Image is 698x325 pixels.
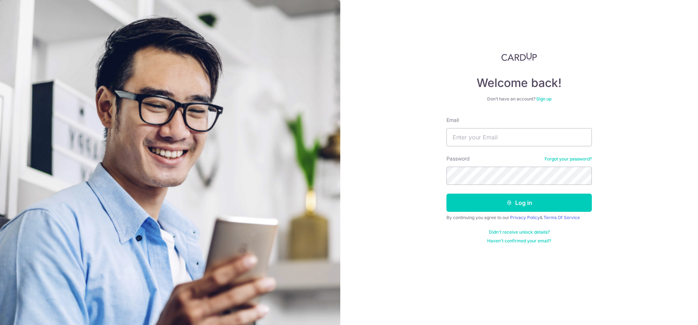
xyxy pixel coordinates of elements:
label: Password [446,155,470,162]
input: Enter your Email [446,128,592,146]
div: By continuing you agree to our & [446,215,592,221]
a: Terms Of Service [543,215,580,220]
a: Haven't confirmed your email? [487,238,551,244]
label: Email [446,116,459,124]
a: Didn't receive unlock details? [489,229,550,235]
a: Forgot your password? [545,156,592,162]
div: Don’t have an account? [446,96,592,102]
a: Sign up [536,96,551,102]
img: CardUp Logo [501,52,537,61]
h4: Welcome back! [446,76,592,90]
a: Privacy Policy [510,215,540,220]
button: Log in [446,194,592,212]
